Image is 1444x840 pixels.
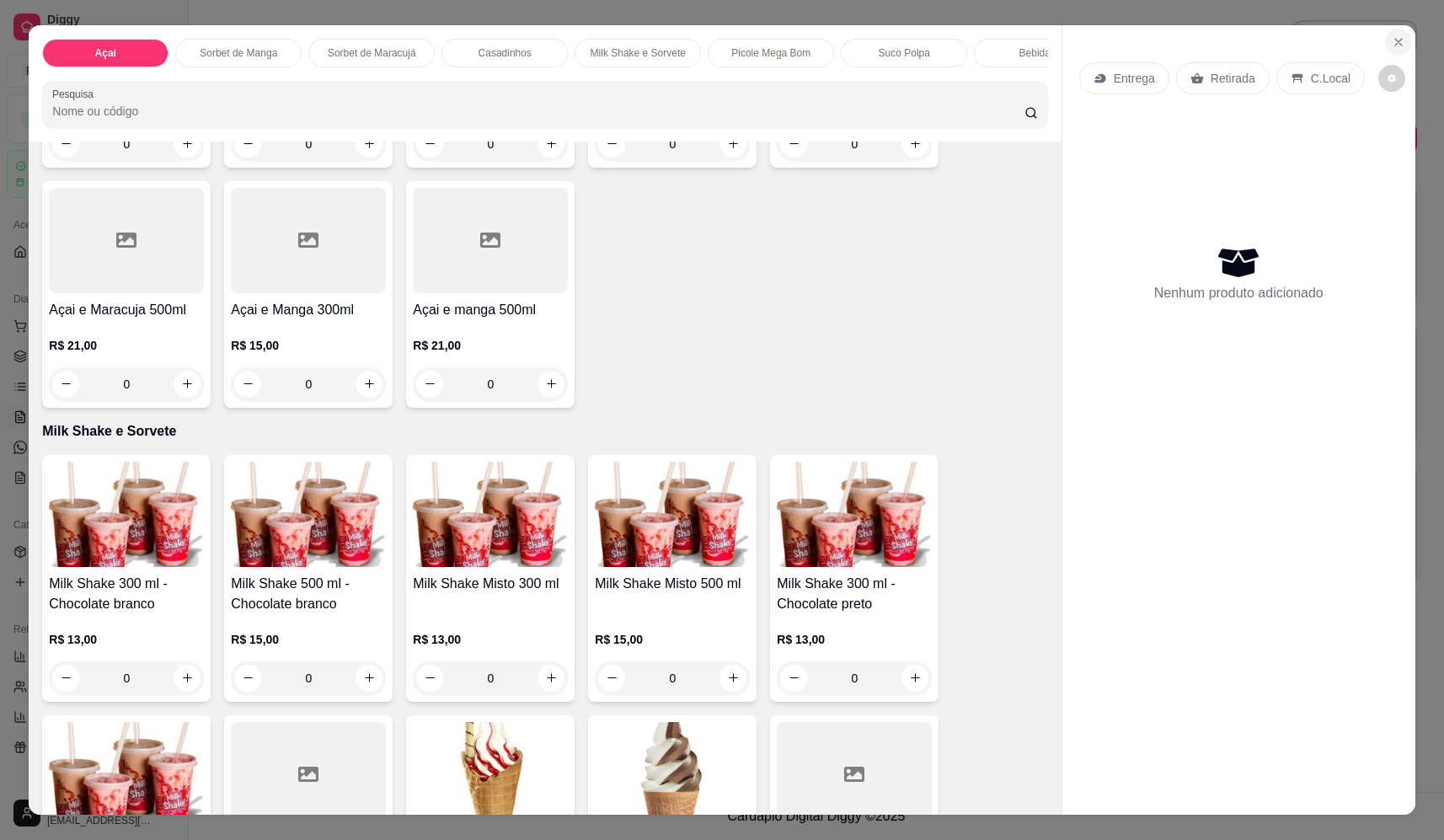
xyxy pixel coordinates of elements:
[231,631,386,648] p: R$ 15,00
[52,87,99,101] label: Pesquisa
[879,46,930,60] p: Suco Polpa
[777,462,932,567] img: product-image
[595,462,750,567] img: product-image
[731,46,810,60] p: Picole Mega Bom
[595,631,750,648] p: R$ 15,00
[49,722,204,827] img: product-image
[1114,70,1155,87] p: Entrega
[595,722,750,827] img: product-image
[1154,283,1324,303] p: Nenhum produto adicionado
[328,46,416,60] p: Sorbet de Maracujá
[49,337,204,354] p: R$ 21,00
[49,574,204,614] h4: Milk Shake 300 ml - Chocolate branco
[231,337,386,354] p: R$ 15,00
[479,46,532,60] p: Casadinhos
[413,300,568,320] h4: Açai e manga 500ml
[413,574,568,594] h4: Milk Shake Misto 300 ml
[42,421,1047,441] p: Milk Shake e Sorvete
[591,46,686,60] p: Milk Shake e Sorvete
[413,462,568,567] img: product-image
[413,722,568,827] img: product-image
[1211,70,1255,87] p: Retirada
[1378,65,1405,92] button: decrease-product-quantity
[777,631,932,648] p: R$ 13,00
[200,46,277,60] p: Sorbet de Manga
[49,300,204,320] h4: Açai e Maracuja 500ml
[49,631,204,648] p: R$ 13,00
[777,574,932,614] h4: Milk Shake 300 ml - Chocolate preto
[49,462,204,567] img: product-image
[95,46,116,60] p: Açaí
[1385,29,1412,56] button: Close
[413,337,568,354] p: R$ 21,00
[231,300,386,320] h4: Açai e Manga 300ml
[413,631,568,648] p: R$ 13,00
[595,574,750,594] h4: Milk Shake Misto 500 ml
[231,574,386,614] h4: Milk Shake 500 ml - Chocolate branco
[1311,70,1350,87] p: C.Local
[231,462,386,567] img: product-image
[52,103,1024,120] input: Pesquisa
[1019,46,1056,60] p: Bebidas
